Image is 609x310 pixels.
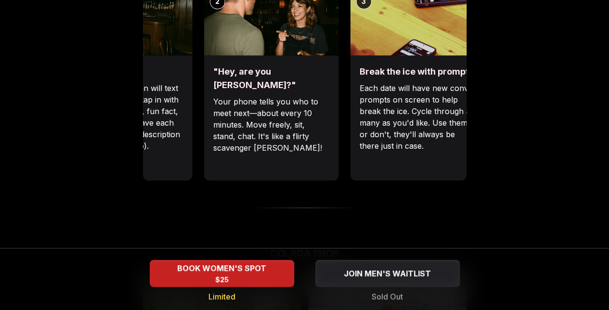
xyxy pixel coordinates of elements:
button: JOIN MEN'S WAITLIST - Sold Out [315,260,460,287]
p: Your remote wingman will text you a check-in link, tap in with your self description, fun fact, a... [67,82,182,152]
h3: Break the ice with prompts [360,65,475,78]
span: $25 [215,275,229,284]
button: BOOK WOMEN'S SPOT - Limited [150,260,294,287]
h3: "Hey, are you [PERSON_NAME]?" [213,65,329,92]
p: Your phone tells you who to meet next—about every 10 minutes. Move freely, sit, stand, chat. It's... [213,96,329,154]
h2: Colada Shop [143,246,466,260]
span: JOIN MEN'S WAITLIST [342,268,433,279]
p: Each date will have new convo prompts on screen to help break the ice. Cycle through as many as y... [360,82,475,152]
span: Limited [208,291,235,302]
span: Sold Out [372,291,403,302]
span: BOOK WOMEN'S SPOT [175,262,268,274]
h3: Arrive & Check In [67,65,182,78]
